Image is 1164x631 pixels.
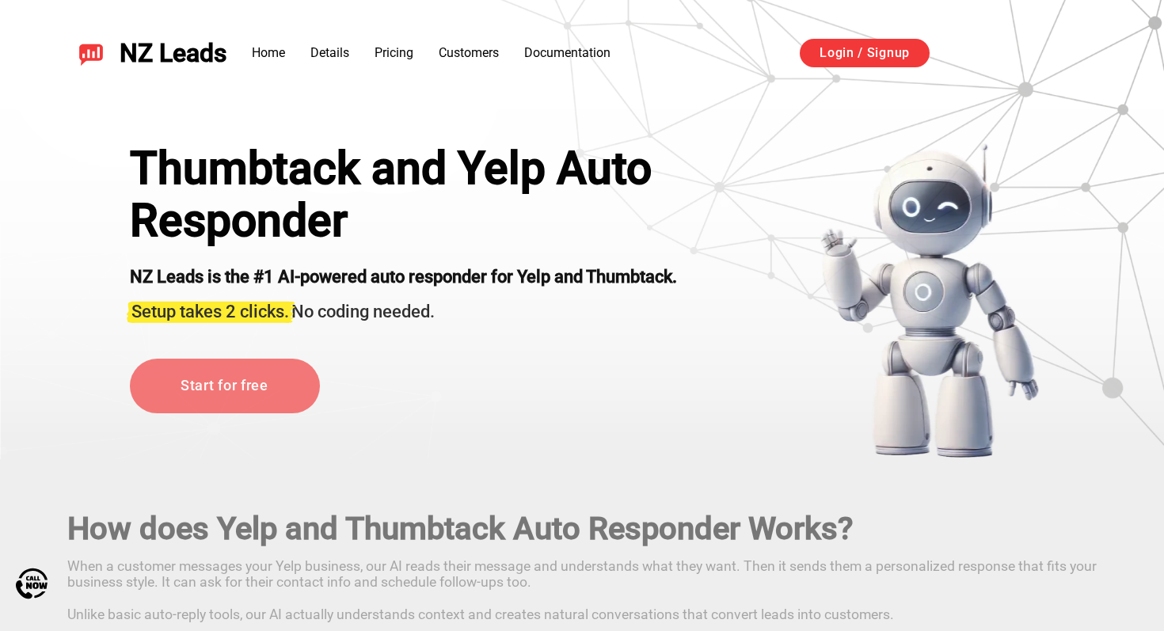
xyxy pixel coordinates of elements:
p: When a customer messages your Yelp business, our AI reads their message and understands what they... [67,552,1097,622]
a: Login / Signup [800,39,930,67]
img: yelp bot [819,143,1040,459]
h1: Thumbtack and Yelp Auto Responder [130,143,763,246]
a: Details [310,45,349,60]
a: Customers [439,45,499,60]
span: NZ Leads [120,39,226,68]
a: Pricing [375,45,413,60]
h2: No coding needed. [130,292,763,324]
strong: NZ Leads is the #1 AI-powered auto responder for Yelp and Thumbtack. [130,268,677,287]
img: Call Now [16,568,48,599]
img: NZ Leads logo [78,40,104,66]
iframe: Sign in with Google Button [945,36,1106,71]
a: Home [252,45,285,60]
h2: How does Yelp and Thumbtack Auto Responder Works? [67,511,1097,547]
a: Documentation [524,45,611,60]
span: Setup takes 2 clicks. [131,302,289,321]
a: Start for free [130,359,320,413]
